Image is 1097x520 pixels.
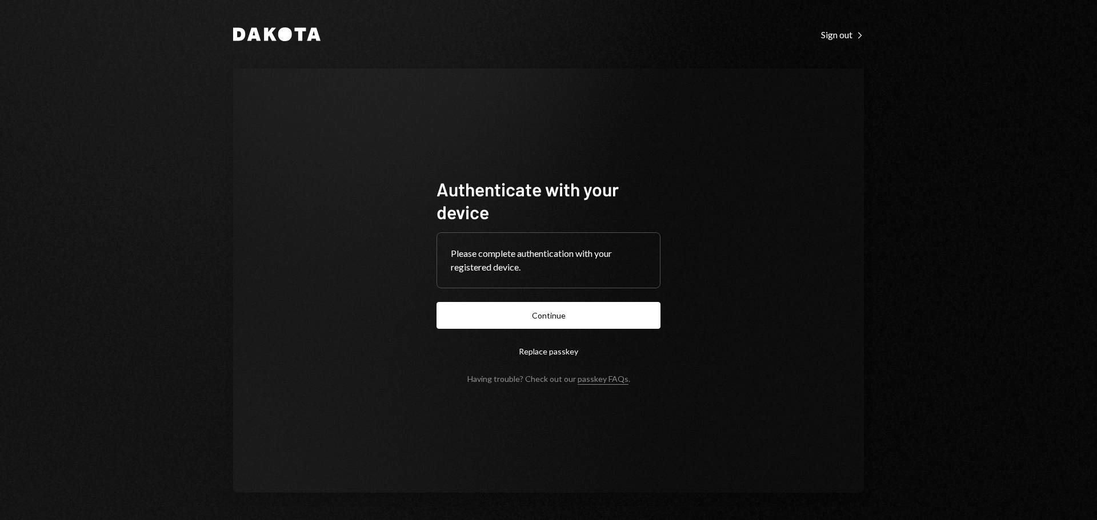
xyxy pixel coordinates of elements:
[467,374,630,384] div: Having trouble? Check out our .
[437,178,660,223] h1: Authenticate with your device
[578,374,628,385] a: passkey FAQs
[451,247,646,274] div: Please complete authentication with your registered device.
[821,29,864,41] div: Sign out
[437,338,660,365] button: Replace passkey
[437,302,660,329] button: Continue
[821,28,864,41] a: Sign out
